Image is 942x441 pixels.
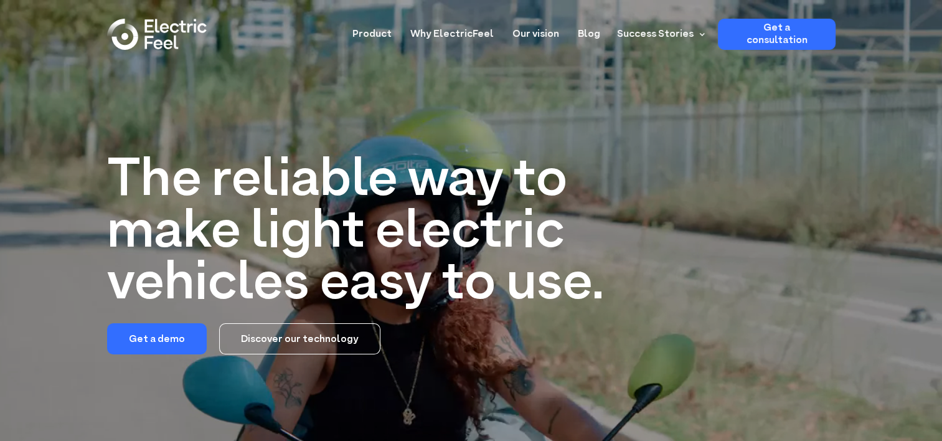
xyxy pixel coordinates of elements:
[107,323,207,354] a: Get a demo
[718,19,836,50] a: Get a consultation
[107,156,626,311] h1: The reliable way to make light electric vehicles easy to use.
[410,19,494,42] a: Why ElectricFeel
[578,19,600,42] a: Blog
[610,19,709,50] div: Success Stories
[860,359,925,424] iframe: Chatbot
[47,49,107,73] input: Submit
[617,27,694,42] div: Success Stories
[512,19,559,42] a: Our vision
[219,323,380,354] a: Discover our technology
[352,19,392,42] a: Product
